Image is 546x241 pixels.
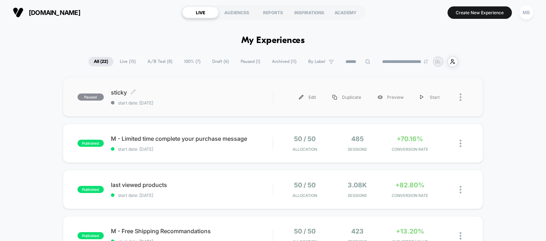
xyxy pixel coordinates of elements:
[420,95,424,100] img: menu
[291,7,327,18] div: INSPIRATIONS
[89,57,113,66] span: All ( 22 )
[308,59,325,64] span: By Label
[291,89,324,105] div: Edit
[255,7,291,18] div: REPORTS
[327,7,364,18] div: ACADEMY
[293,193,317,198] span: Allocation
[333,147,382,152] span: Sessions
[294,227,316,235] span: 50 / 50
[293,147,317,152] span: Allocation
[111,227,273,235] span: M - Free Shipping Recommandations
[460,232,461,240] img: close
[29,9,80,16] span: [DOMAIN_NAME]
[435,59,441,64] p: GL
[396,227,424,235] span: +13.20%
[111,89,273,96] span: sticky
[77,232,104,239] span: published
[460,186,461,193] img: close
[142,57,178,66] span: A/B Test ( 8 )
[241,36,305,46] h1: My Experiences
[219,7,255,18] div: AUDIENCES
[111,135,273,142] span: M - Limited time complete your purchase message
[111,181,273,188] span: last viewed products
[332,95,337,100] img: menu
[207,57,234,66] span: Draft ( 6 )
[114,57,141,66] span: Live ( 15 )
[13,7,23,18] img: Visually logo
[519,6,533,20] div: MB
[267,57,302,66] span: Archived ( 11 )
[324,89,369,105] div: Duplicate
[294,135,316,143] span: 50 / 50
[235,57,266,66] span: Paused ( 1 )
[517,5,535,20] button: MB
[369,89,412,105] div: Preview
[412,89,448,105] div: Start
[395,181,424,189] span: +82.80%
[77,140,104,147] span: published
[385,193,434,198] span: CONVERSION RATE
[333,193,382,198] span: Sessions
[448,6,512,19] button: Create New Experience
[111,146,273,152] span: start date: [DATE]
[182,7,219,18] div: LIVE
[77,93,104,101] span: paused
[460,93,461,101] img: close
[385,147,434,152] span: CONVERSION RATE
[351,227,364,235] span: 423
[351,135,364,143] span: 485
[299,95,304,100] img: menu
[460,140,461,147] img: close
[77,186,104,193] span: published
[424,59,428,64] img: end
[179,57,206,66] span: 100% ( 7 )
[111,193,273,198] span: start date: [DATE]
[348,181,367,189] span: 3.08k
[111,100,273,106] span: start date: [DATE]
[11,7,82,18] button: [DOMAIN_NAME]
[294,181,316,189] span: 50 / 50
[397,135,423,143] span: +70.16%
